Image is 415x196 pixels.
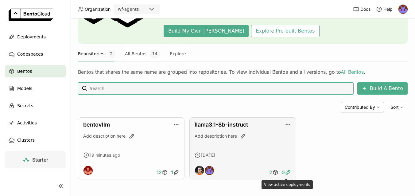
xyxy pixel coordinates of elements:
[281,169,285,175] span: 0
[390,104,399,110] span: Sort
[139,6,140,13] input: Selected wf-agents.
[118,6,139,12] div: wf-agents
[125,46,160,61] button: All Bentos
[83,121,110,128] a: bentovllm
[386,102,408,112] div: Sort
[269,169,272,175] span: 2
[17,102,33,109] span: Secrets
[195,121,248,128] a: llama3.1-8b-instruct
[78,46,115,61] button: Repositories
[360,6,370,12] span: Docs
[5,151,66,168] a: Starter
[17,50,43,58] span: Codespaces
[9,9,53,21] img: logo
[170,46,186,61] button: Explore
[155,166,169,178] a: 12
[205,166,214,175] img: Krishna Paleti
[90,152,120,158] span: 19 minutes ago
[32,157,48,163] span: Starter
[262,180,313,189] div: View active deployments
[107,50,115,58] span: 2
[280,166,293,178] a: 0
[5,134,66,146] a: Clusters
[195,166,204,175] img: Sean Sheng
[5,65,66,77] a: Bentos
[5,117,66,129] a: Activities
[357,82,408,95] button: Build A Bento
[353,6,370,12] a: Docs
[251,25,319,37] button: Explore Pre-built Bentos
[398,5,408,14] img: Krishna Paleti
[376,6,393,12] div: Help
[195,133,291,139] div: Add description here
[85,6,111,12] span: Organization
[341,102,384,112] div: Contributed By
[89,84,351,93] input: Search
[201,152,215,158] span: [DATE]
[83,133,179,139] div: Add description here
[5,100,66,112] a: Secrets
[169,166,181,178] a: 1
[17,85,32,92] span: Models
[383,6,393,12] span: Help
[345,104,375,110] span: Contributed By
[341,69,364,75] a: All Bentos
[17,33,46,41] span: Deployments
[17,119,37,127] span: Activities
[5,31,66,43] a: Deployments
[171,169,173,175] span: 1
[17,136,35,144] span: Clusters
[5,48,66,60] a: Codespaces
[78,69,408,75] div: Bentos that shares the same name are grouped into repositories. To view individual Bentos and all...
[164,25,249,37] button: Build My Own [PERSON_NAME]
[83,166,93,175] img: prasanth nandanuru
[5,82,66,95] a: Models
[149,50,160,58] span: 14
[268,166,280,178] a: 2
[157,169,162,175] span: 12
[17,68,32,75] span: Bentos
